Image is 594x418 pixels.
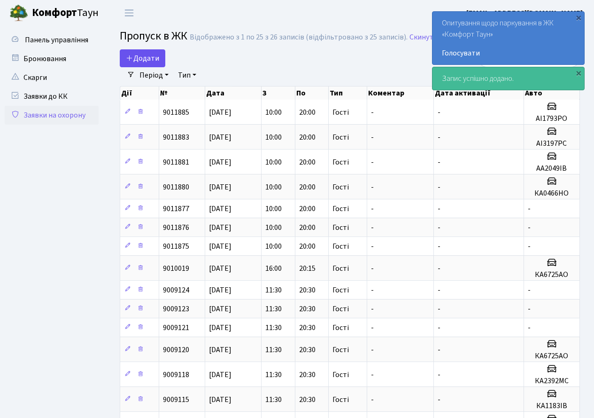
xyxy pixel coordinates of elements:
span: Гості [332,371,349,379]
span: 20:00 [299,132,316,142]
a: Скарги [5,68,99,87]
h5: АІ1793РО [528,114,576,123]
span: 20:30 [299,285,316,295]
span: Гості [332,286,349,294]
button: Переключити навігацію [117,5,141,21]
span: - [438,204,440,214]
span: 11:30 [265,394,282,405]
span: Гості [332,396,349,403]
span: - [528,241,531,252]
span: - [528,285,531,295]
h5: КА0466НО [528,189,576,198]
span: 20:15 [299,263,316,274]
span: - [371,157,374,167]
span: 20:00 [299,241,316,252]
span: - [438,107,440,118]
span: Гості [332,205,349,213]
span: 9009120 [163,345,189,355]
span: - [371,370,374,380]
span: 11:30 [265,285,282,295]
span: - [438,345,440,355]
span: 20:00 [299,222,316,233]
span: 10:00 [265,132,282,142]
span: - [371,345,374,355]
span: 20:30 [299,345,316,355]
span: - [528,304,531,314]
a: Бронювання [5,49,99,68]
span: - [371,304,374,314]
span: 20:00 [299,107,316,118]
span: Гості [332,158,349,166]
h5: КА2392МС [528,377,576,386]
span: [DATE] [209,370,231,380]
span: [DATE] [209,241,231,252]
span: 10:00 [265,157,282,167]
h5: КА1183ІВ [528,402,576,410]
a: [EMAIL_ADDRESS][DOMAIN_NAME] [466,8,583,19]
span: 9011875 [163,241,189,252]
h5: АІ3197РС [528,139,576,148]
span: Гості [332,265,349,272]
span: - [371,285,374,295]
span: - [438,370,440,380]
span: 11:30 [265,304,282,314]
a: Панель управління [5,31,99,49]
span: Панель управління [25,35,88,45]
b: Комфорт [32,5,77,20]
span: 9009123 [163,304,189,314]
a: Заявки на охорону [5,106,99,125]
span: 11:30 [265,323,282,333]
span: [DATE] [209,204,231,214]
span: 20:00 [299,182,316,192]
span: 20:00 [299,204,316,214]
th: Коментар [367,87,434,100]
span: - [438,182,440,192]
span: - [371,222,374,233]
span: - [438,263,440,274]
span: 9009124 [163,285,189,295]
span: 16:00 [265,263,282,274]
span: 9011885 [163,107,189,118]
span: - [371,323,374,333]
span: 9011883 [163,132,189,142]
span: Пропуск в ЖК [120,28,187,44]
span: 20:30 [299,323,316,333]
div: Опитування щодо паркування в ЖК «Комфорт Таун» [432,12,584,64]
span: - [528,204,531,214]
span: - [438,157,440,167]
span: [DATE] [209,285,231,295]
th: Дата [205,87,262,100]
th: № [159,87,205,100]
span: Гості [332,346,349,354]
span: - [438,222,440,233]
span: [DATE] [209,394,231,405]
span: [DATE] [209,132,231,142]
span: [DATE] [209,304,231,314]
span: Гості [332,183,349,191]
span: Додати [126,53,159,63]
span: 9011880 [163,182,189,192]
span: Гості [332,134,349,141]
span: 20:30 [299,394,316,405]
span: 9009118 [163,370,189,380]
th: Авто [524,87,580,100]
h5: КА6725АО [528,352,576,361]
th: З [262,87,295,100]
span: - [528,222,531,233]
span: Таун [32,5,99,21]
span: 9011877 [163,204,189,214]
span: Гості [332,224,349,231]
span: 10:00 [265,222,282,233]
h5: АА2049ІВ [528,164,576,173]
span: [DATE] [209,323,231,333]
th: Дії [120,87,159,100]
th: Тип [329,87,367,100]
span: - [371,204,374,214]
span: - [371,263,374,274]
span: - [371,107,374,118]
span: - [438,285,440,295]
span: 9009121 [163,323,189,333]
span: - [438,241,440,252]
span: 9011876 [163,222,189,233]
a: Заявки до КК [5,87,99,106]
